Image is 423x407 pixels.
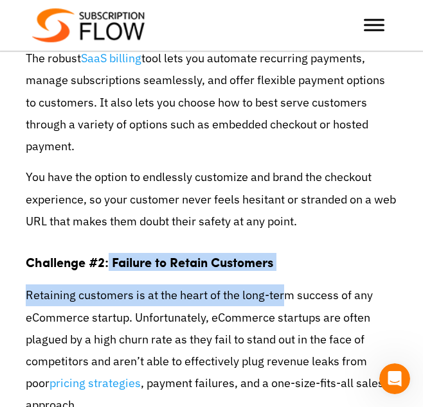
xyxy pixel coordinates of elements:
[50,376,141,390] a: pricing strategies
[364,19,384,31] button: Toggle Menu
[26,48,397,157] p: The robust tool lets you automate recurring payments, manage subscriptions seamlessly, and offer ...
[32,8,145,42] img: Subscriptionflow
[81,51,141,65] a: SaaS billing
[379,363,410,394] iframe: Intercom live chat
[26,166,397,232] p: You have the option to endlessly customize and brand the checkout experience, so your customer ne...
[26,253,273,271] strong: Challenge #2: Failure to Retain Customers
